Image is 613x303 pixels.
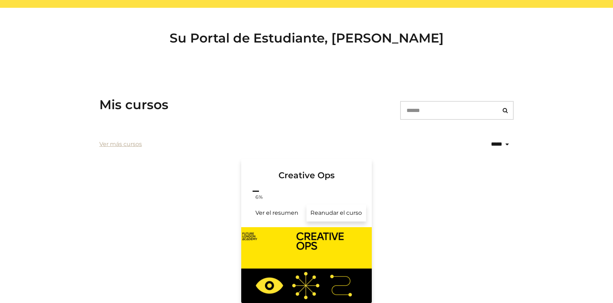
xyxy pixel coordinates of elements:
[306,204,366,221] a: Creative Ops: Reanudar el curso
[250,193,267,201] span: 6%
[247,204,306,221] a: Creative Ops: Ver el resumen
[99,97,169,112] h3: Mis cursos
[466,135,514,153] select: status
[250,159,363,181] h3: Creative Ops
[99,30,514,46] h2: Su Portal de Estudiante, [PERSON_NAME]
[241,159,372,189] a: Creative Ops
[99,140,142,148] a: Ver más cursos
